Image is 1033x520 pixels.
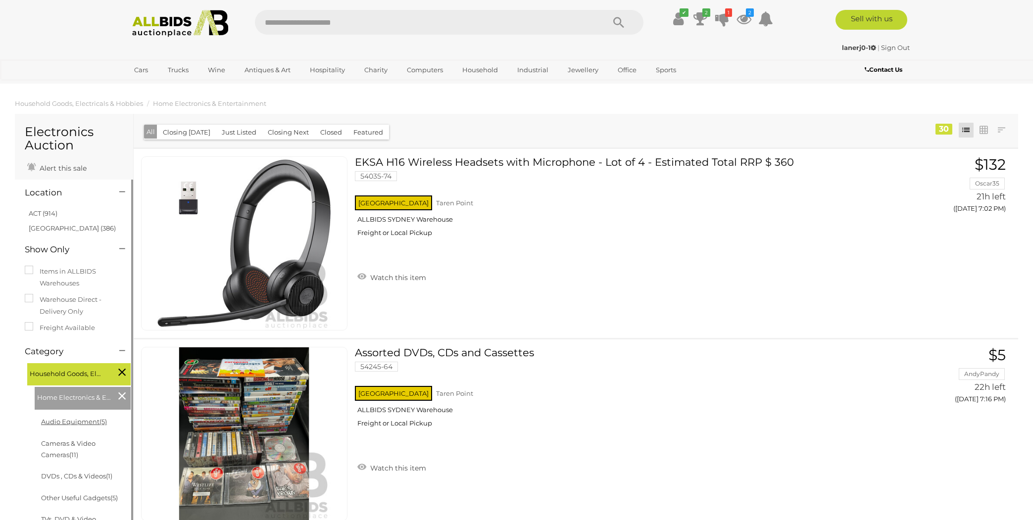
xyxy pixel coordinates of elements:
span: Home Electronics & Entertainment [37,389,111,403]
a: DVDs , CDs & Videos(1) [41,472,112,480]
strong: lanerj0-1 [842,44,877,51]
button: Closing Next [262,125,315,140]
a: Jewellery [561,62,605,78]
a: Sports [649,62,683,78]
a: $5 AndyPandy 22h left ([DATE] 7:16 PM) [878,347,1008,409]
a: $132 Oscar35 21h left ([DATE] 7:02 PM) [878,156,1008,218]
button: Featured [347,125,389,140]
span: | [878,44,880,51]
a: 2 [693,10,708,28]
div: 30 [935,124,952,135]
label: Warehouse Direct - Delivery Only [25,294,123,317]
a: Antiques & Art [238,62,297,78]
a: Assorted DVDs, CDs and Cassettes 54245-64 [GEOGRAPHIC_DATA] Taren Point ALLBIDS SYDNEY Warehouse ... [362,347,863,435]
a: Home Electronics & Entertainment [153,99,266,107]
h4: Location [25,188,104,197]
i: ✔ [680,8,689,17]
a: Contact Us [865,64,905,75]
button: Search [594,10,643,35]
span: Watch this item [368,273,426,282]
a: EKSA H16 Wireless Headsets with Microphone - Lot of 4 - Estimated Total RRP $ 360 54035-74 [GEOGR... [362,156,863,244]
span: (1) [106,472,112,480]
span: $132 [975,155,1006,174]
a: Office [611,62,643,78]
a: Alert this sale [25,160,89,175]
span: (5) [99,418,107,425]
span: Household Goods, Electricals & Hobbies [30,366,104,379]
a: Cars [128,62,155,78]
a: Hospitality [303,62,351,78]
span: $5 [988,346,1006,364]
a: Wine [201,62,232,78]
label: Items in ALLBIDS Warehouses [25,266,123,289]
button: All [144,125,157,139]
i: 2 [746,8,754,17]
a: Audio Equipment(5) [41,418,107,425]
a: Watch this item [355,269,429,284]
a: Cameras & Video Cameras(11) [41,439,96,459]
a: Watch this item [355,460,429,474]
a: [GEOGRAPHIC_DATA] (386) [29,224,116,232]
a: Industrial [511,62,555,78]
a: Household [456,62,504,78]
label: Freight Available [25,322,95,333]
h1: Electronics Auction [25,125,123,152]
span: Alert this sale [37,164,87,173]
a: 1 [715,10,730,28]
a: lanerj0-1 [842,44,878,51]
a: Trucks [161,62,195,78]
a: Other Useful Gadgets(5) [41,494,118,502]
i: 2 [702,8,710,17]
button: Just Listed [216,125,262,140]
h4: Show Only [25,245,104,254]
span: (11) [69,451,78,459]
a: ACT (914) [29,209,57,217]
a: ✔ [671,10,686,28]
h4: Category [25,347,104,356]
a: [GEOGRAPHIC_DATA] [128,78,211,95]
a: Household Goods, Electricals & Hobbies [15,99,143,107]
b: Contact Us [865,66,902,73]
button: Closing [DATE] [157,125,216,140]
img: Allbids.com.au [127,10,234,37]
a: Sign Out [882,44,910,51]
a: Charity [358,62,394,78]
a: Computers [400,62,449,78]
button: Closed [314,125,348,140]
i: 1 [725,8,732,17]
a: Sell with us [836,10,907,30]
img: 54035-74a.jpg [157,157,331,330]
span: Watch this item [368,464,426,473]
a: 2 [737,10,751,28]
span: (5) [110,494,118,502]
